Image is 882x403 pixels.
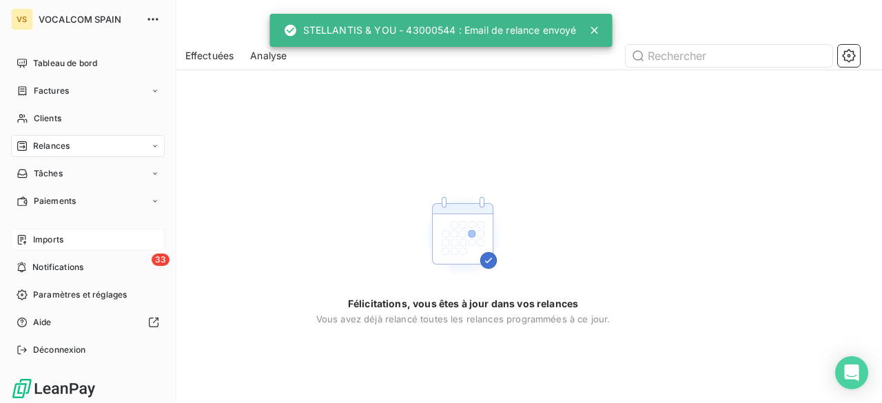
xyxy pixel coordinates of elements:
[316,313,611,324] span: Vous avez déjà relancé toutes les relances programmées à ce jour.
[185,49,234,63] span: Effectuées
[284,18,577,43] div: STELLANTIS & YOU - 43000544 : Email de relance envoyé
[33,140,70,152] span: Relances
[11,311,165,333] a: Aide
[34,195,76,207] span: Paiements
[348,297,578,311] span: Félicitations, vous êtes à jour dans vos relances
[419,192,507,280] img: Empty state
[33,344,86,356] span: Déconnexion
[835,356,868,389] div: Open Intercom Messenger
[34,112,61,125] span: Clients
[33,289,127,301] span: Paramètres et réglages
[33,57,97,70] span: Tableau de bord
[250,49,287,63] span: Analyse
[32,261,83,273] span: Notifications
[33,234,63,246] span: Imports
[33,316,52,329] span: Aide
[11,378,96,400] img: Logo LeanPay
[39,14,138,25] span: VOCALCOM SPAIN
[34,167,63,180] span: Tâches
[34,85,69,97] span: Factures
[11,8,33,30] div: VS
[626,45,832,67] input: Rechercher
[152,254,170,266] span: 33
